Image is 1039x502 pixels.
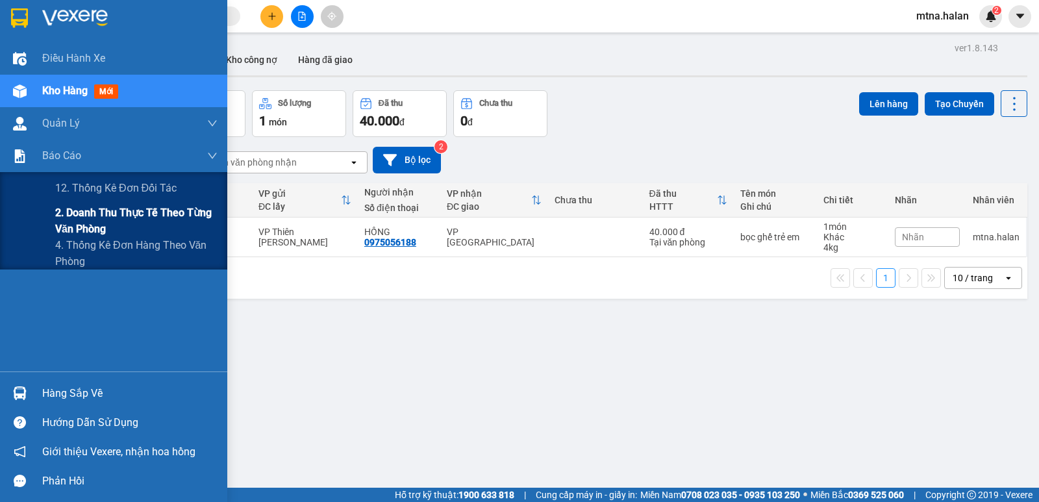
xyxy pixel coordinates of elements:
[895,195,960,205] div: Nhãn
[876,268,895,288] button: 1
[649,227,727,237] div: 40.000 đ
[479,99,512,108] div: Chưa thu
[985,10,997,22] img: icon-new-feature
[447,201,531,212] div: ĐC giao
[42,147,81,164] span: Báo cáo
[902,232,924,242] span: Nhãn
[13,84,27,98] img: warehouse-icon
[42,384,218,403] div: Hàng sắp về
[13,386,27,400] img: warehouse-icon
[973,195,1020,205] div: Nhân viên
[823,221,882,232] div: 1 món
[252,183,358,218] th: Toggle SortBy
[524,488,526,502] span: |
[288,44,363,75] button: Hàng đã giao
[55,180,177,196] span: 12. Thống kê đơn đối tác
[925,92,994,116] button: Tạo Chuyến
[468,117,473,127] span: đ
[740,201,810,212] div: Ghi chú
[640,488,800,502] span: Miền Nam
[258,201,341,212] div: ĐC lấy
[268,12,277,21] span: plus
[258,227,351,247] div: VP Thiên [PERSON_NAME]
[42,115,80,131] span: Quản Lý
[42,50,105,66] span: Điều hành xe
[11,8,28,28] img: logo-vxr
[291,5,314,28] button: file-add
[373,147,441,173] button: Bộ lọc
[1014,10,1026,22] span: caret-down
[216,44,288,75] button: Kho công nợ
[460,113,468,129] span: 0
[649,201,717,212] div: HTTT
[681,490,800,500] strong: 0708 023 035 - 0935 103 250
[258,188,341,199] div: VP gửi
[364,227,434,237] div: HỒNG
[321,5,344,28] button: aim
[953,271,993,284] div: 10 / trang
[55,237,218,270] span: 4. Thống kê đơn hàng theo văn phòng
[434,140,447,153] sup: 2
[440,183,548,218] th: Toggle SortBy
[349,157,359,168] svg: open
[447,227,542,247] div: VP [GEOGRAPHIC_DATA]
[1008,5,1031,28] button: caret-down
[364,203,434,213] div: Số điện thoại
[259,113,266,129] span: 1
[643,183,734,218] th: Toggle SortBy
[955,41,998,55] div: ver 1.8.143
[992,6,1001,15] sup: 2
[207,151,218,161] span: down
[297,12,307,21] span: file-add
[55,205,218,237] span: 2. Doanh thu thực tế theo từng văn phòng
[823,232,882,242] div: Khác
[447,188,531,199] div: VP nhận
[810,488,904,502] span: Miền Bắc
[364,187,434,197] div: Người nhận
[399,117,405,127] span: đ
[353,90,447,137] button: Đã thu40.000đ
[848,490,904,500] strong: 0369 525 060
[252,90,346,137] button: Số lượng1món
[395,488,514,502] span: Hỗ trợ kỹ thuật:
[649,188,717,199] div: Đã thu
[14,475,26,487] span: message
[555,195,636,205] div: Chưa thu
[859,92,918,116] button: Lên hàng
[803,492,807,497] span: ⚪️
[994,6,999,15] span: 2
[327,12,336,21] span: aim
[649,237,727,247] div: Tại văn phòng
[94,84,118,99] span: mới
[14,416,26,429] span: question-circle
[458,490,514,500] strong: 1900 633 818
[823,195,882,205] div: Chi tiết
[914,488,916,502] span: |
[13,117,27,131] img: warehouse-icon
[269,117,287,127] span: món
[453,90,547,137] button: Chưa thu0đ
[207,118,218,129] span: down
[260,5,283,28] button: plus
[42,413,218,433] div: Hướng dẫn sử dụng
[42,471,218,491] div: Phản hồi
[740,232,810,242] div: bọc ghế trẻ em
[973,232,1020,242] div: mtna.halan
[1003,273,1014,283] svg: open
[360,113,399,129] span: 40.000
[364,237,416,247] div: 0975056188
[967,490,976,499] span: copyright
[379,99,403,108] div: Đã thu
[740,188,810,199] div: Tên món
[823,242,882,253] div: 4 kg
[42,84,88,97] span: Kho hàng
[13,149,27,163] img: solution-icon
[278,99,311,108] div: Số lượng
[906,8,979,24] span: mtna.halan
[536,488,637,502] span: Cung cấp máy in - giấy in:
[207,156,297,169] div: Chọn văn phòng nhận
[42,444,195,460] span: Giới thiệu Vexere, nhận hoa hồng
[13,52,27,66] img: warehouse-icon
[14,446,26,458] span: notification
